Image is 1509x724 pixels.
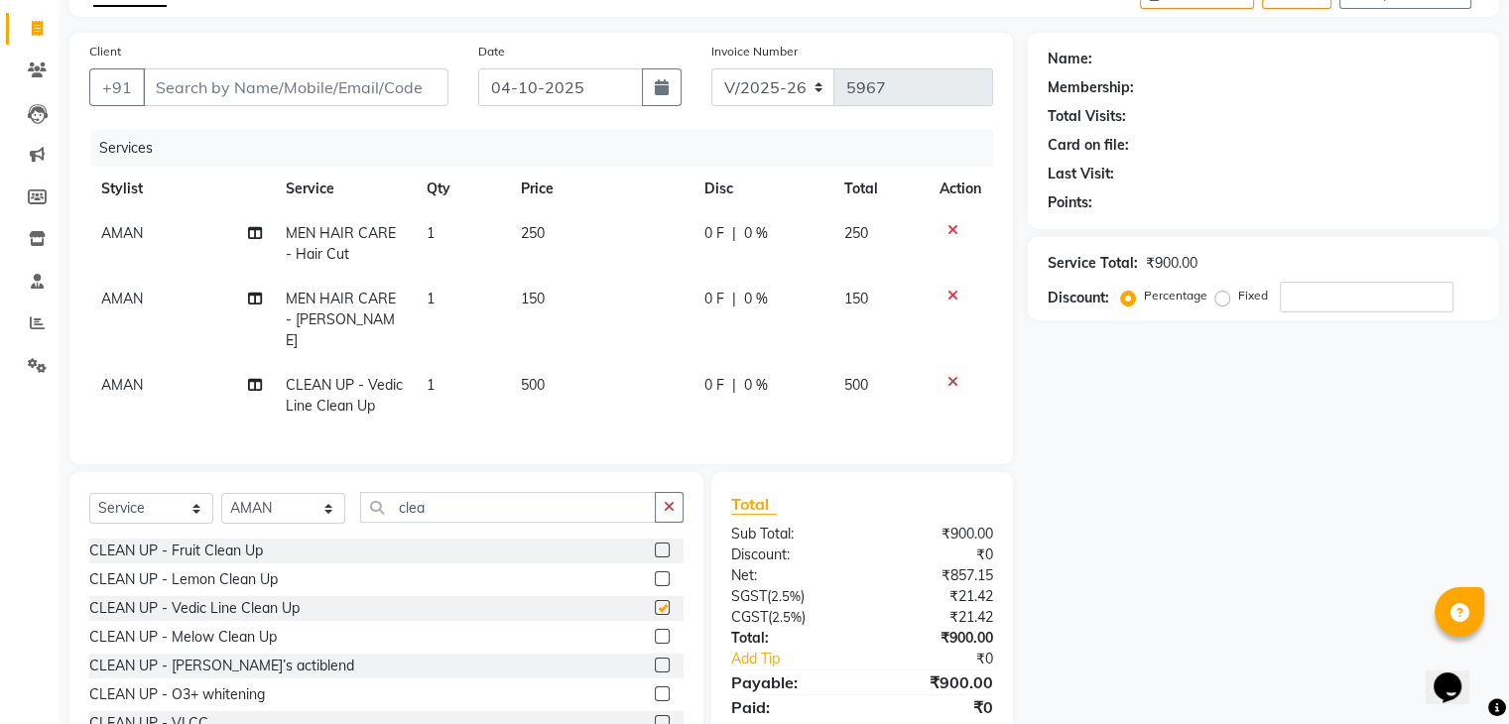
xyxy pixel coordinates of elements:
[716,524,862,544] div: Sub Total:
[274,167,415,211] th: Service
[862,628,1008,649] div: ₹900.00
[832,167,928,211] th: Total
[716,544,862,565] div: Discount:
[1048,192,1092,213] div: Points:
[1048,106,1126,127] div: Total Visits:
[89,656,354,676] div: CLEAN UP - [PERSON_NAME]’s actiblend
[716,649,886,669] a: Add Tip
[862,670,1008,694] div: ₹900.00
[521,290,545,307] span: 150
[1426,645,1489,704] iframe: chat widget
[478,43,505,60] label: Date
[427,224,435,242] span: 1
[101,224,143,242] span: AMAN
[772,609,802,625] span: 2.5%
[89,684,265,705] div: CLEAN UP - O3+ whitening
[731,608,768,626] span: CGST
[716,607,862,628] div: ( )
[692,167,832,211] th: Disc
[1048,164,1114,184] div: Last Visit:
[716,628,862,649] div: Total:
[509,167,692,211] th: Price
[91,130,1008,167] div: Services
[101,290,143,307] span: AMAN
[711,43,798,60] label: Invoice Number
[844,224,868,242] span: 250
[89,598,300,619] div: CLEAN UP - Vedic Line Clean Up
[862,607,1008,628] div: ₹21.42
[286,224,396,263] span: MEN HAIR CARE - Hair Cut
[886,649,1007,669] div: ₹0
[928,167,993,211] th: Action
[1048,77,1134,98] div: Membership:
[89,569,278,590] div: CLEAN UP - Lemon Clean Up
[1146,253,1197,274] div: ₹900.00
[521,376,545,394] span: 500
[731,494,777,515] span: Total
[732,375,736,396] span: |
[521,224,545,242] span: 250
[744,289,768,309] span: 0 %
[844,376,868,394] span: 500
[732,223,736,244] span: |
[89,541,263,561] div: CLEAN UP - Fruit Clean Up
[862,565,1008,586] div: ₹857.15
[286,290,396,349] span: MEN HAIR CARE - [PERSON_NAME]
[415,167,509,211] th: Qty
[744,375,768,396] span: 0 %
[704,375,724,396] span: 0 F
[1144,287,1207,304] label: Percentage
[862,586,1008,607] div: ₹21.42
[143,68,448,106] input: Search by Name/Mobile/Email/Code
[704,223,724,244] span: 0 F
[744,223,768,244] span: 0 %
[716,565,862,586] div: Net:
[704,289,724,309] span: 0 F
[1238,287,1268,304] label: Fixed
[732,289,736,309] span: |
[844,290,868,307] span: 150
[862,695,1008,719] div: ₹0
[1048,253,1138,274] div: Service Total:
[716,695,862,719] div: Paid:
[427,376,435,394] span: 1
[771,588,801,604] span: 2.5%
[1048,49,1092,69] div: Name:
[101,376,143,394] span: AMAN
[286,376,403,415] span: CLEAN UP - Vedic Line Clean Up
[427,290,435,307] span: 1
[89,627,277,648] div: CLEAN UP - Melow Clean Up
[862,544,1008,565] div: ₹0
[1048,288,1109,308] div: Discount:
[89,43,121,60] label: Client
[862,524,1008,544] div: ₹900.00
[716,586,862,607] div: ( )
[1048,135,1129,156] div: Card on file:
[716,670,862,694] div: Payable:
[89,68,145,106] button: +91
[89,167,274,211] th: Stylist
[360,492,656,523] input: Search or Scan
[731,587,767,605] span: SGST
